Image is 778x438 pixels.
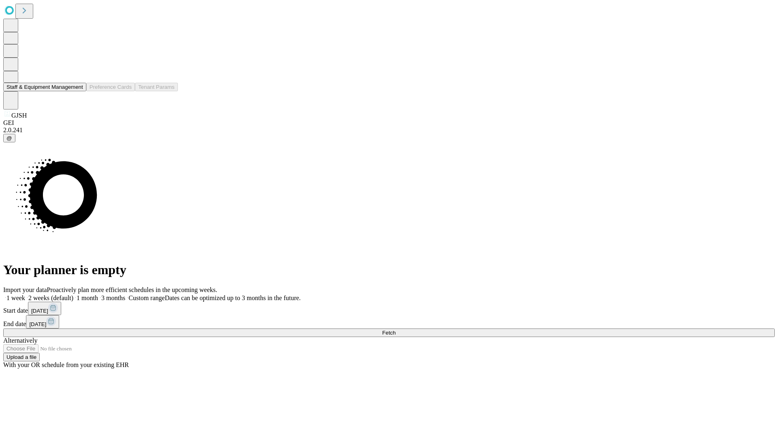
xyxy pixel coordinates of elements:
button: [DATE] [26,315,59,328]
button: Upload a file [3,353,40,361]
span: 1 week [6,294,25,301]
span: @ [6,135,12,141]
span: [DATE] [31,308,48,314]
button: Fetch [3,328,775,337]
span: Fetch [382,330,395,336]
span: [DATE] [29,321,46,327]
span: With your OR schedule from your existing EHR [3,361,129,368]
span: Alternatively [3,337,37,344]
button: @ [3,134,15,142]
button: Staff & Equipment Management [3,83,86,91]
span: 1 month [77,294,98,301]
div: Start date [3,302,775,315]
span: Dates can be optimized up to 3 months in the future. [165,294,301,301]
span: 3 months [101,294,125,301]
div: GEI [3,119,775,127]
button: Tenant Params [135,83,178,91]
h1: Your planner is empty [3,262,775,277]
button: [DATE] [28,302,61,315]
span: Custom range [128,294,165,301]
span: Import your data [3,286,47,293]
button: Preference Cards [86,83,135,91]
div: End date [3,315,775,328]
span: GJSH [11,112,27,119]
div: 2.0.241 [3,127,775,134]
span: Proactively plan more efficient schedules in the upcoming weeks. [47,286,217,293]
span: 2 weeks (default) [28,294,73,301]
